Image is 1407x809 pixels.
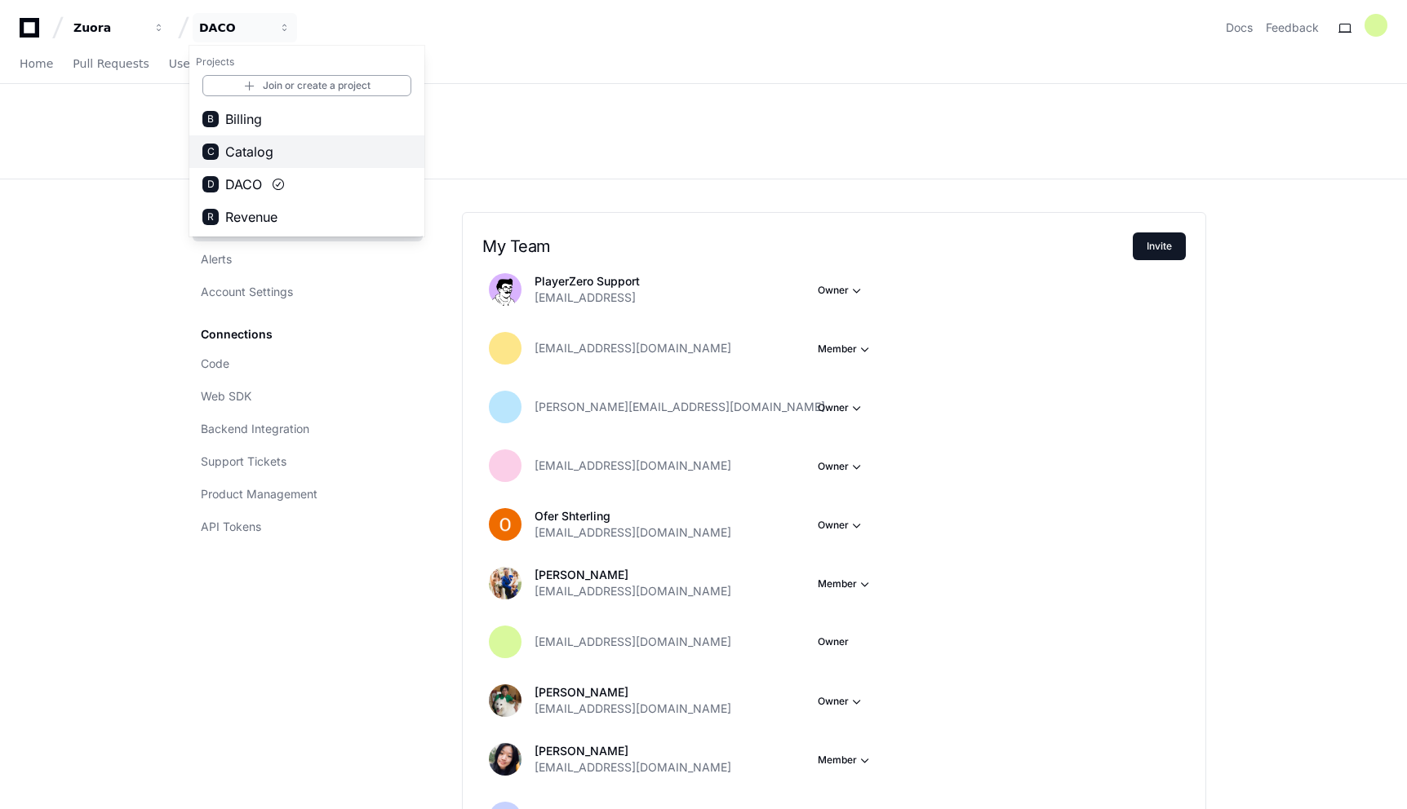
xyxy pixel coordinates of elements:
img: ACg8ocLG_LSDOp7uAivCyQqIxj1Ef0G8caL3PxUxK52DC0_DO42UYdCW=s96-c [489,684,522,717]
span: Catalog [225,142,273,161]
div: Zuora [189,46,424,237]
a: Alerts [193,245,423,274]
button: Member [818,341,873,357]
div: R [202,209,219,225]
img: avatar [489,273,522,306]
p: PlayerZero Support [535,273,640,290]
span: [EMAIL_ADDRESS] [535,290,636,306]
span: Account Settings [201,284,293,300]
a: Support Tickets [193,447,423,476]
a: Web SDK [193,382,423,411]
a: Code [193,349,423,378]
button: DACO [193,13,297,42]
a: Docs [1226,20,1253,36]
button: Owner [818,282,865,298]
span: Owner [818,635,849,648]
span: [PERSON_NAME][EMAIL_ADDRESS][DOMAIN_NAME] [535,399,825,415]
a: Join or create a project [202,75,411,96]
span: Alerts [201,251,232,267]
p: [PERSON_NAME] [535,684,731,701]
img: ACg8ocI9sHE4sKU7SSlr8yqwP9rs84jP-cEDj31v0dZfF1A5sfluaDYf=s96-c [489,567,522,599]
h2: My Team [482,237,1133,256]
p: [PERSON_NAME] [535,743,731,759]
img: ACg8ocLHYU8Q_QVc2aH0uWWb68hicQ26ALs8diVHP6v8XvCwTS-KVGiV=s96-c [489,743,522,776]
div: Zuora [73,20,144,36]
span: [EMAIL_ADDRESS][DOMAIN_NAME] [535,701,731,717]
button: Owner [818,400,865,416]
a: API Tokens [193,512,423,542]
button: Owner [818,458,865,475]
span: DACO [225,175,262,194]
span: Code [201,356,229,372]
span: Users [169,59,201,69]
div: C [202,144,219,160]
button: Feedback [1266,20,1319,36]
span: Backend Integration [201,421,309,437]
img: ACg8ocI-Tdydoh_6ush8dVDQIbCNfKPhyN0EEsd899WyHEq5-0KOBw=s96-c [489,508,522,541]
button: Owner [818,517,865,533]
span: [EMAIL_ADDRESS][DOMAIN_NAME] [535,759,731,776]
span: Pull Requests [73,59,149,69]
p: Ofer Shterling [535,508,731,524]
h1: Projects [189,49,424,75]
span: Product Management [201,486,317,502]
button: Invite [1133,232,1186,260]
a: Home [20,46,53,83]
div: DACO [199,20,269,36]
span: [EMAIL_ADDRESS][DOMAIN_NAME] [535,458,731,474]
a: Backend Integration [193,414,423,444]
button: Member [818,752,873,768]
span: Web SDK [201,388,251,404]
div: D [202,176,219,192]
a: Product Management [193,480,423,509]
span: [EMAIL_ADDRESS][DOMAIN_NAME] [535,583,731,599]
span: Home [20,59,53,69]
span: Support Tickets [201,453,286,470]
span: [EMAIL_ADDRESS][DOMAIN_NAME] [535,634,731,650]
span: Billing [225,109,262,129]
button: Member [818,576,873,592]
button: Owner [818,693,865,710]
a: Pull Requests [73,46,149,83]
span: API Tokens [201,519,261,535]
a: Users [169,46,201,83]
a: Account Settings [193,277,423,307]
span: [EMAIL_ADDRESS][DOMAIN_NAME] [535,524,731,541]
div: B [202,111,219,127]
span: Revenue [225,207,277,227]
span: [EMAIL_ADDRESS][DOMAIN_NAME] [535,340,731,356]
button: Zuora [67,13,171,42]
p: [PERSON_NAME] [535,567,731,583]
